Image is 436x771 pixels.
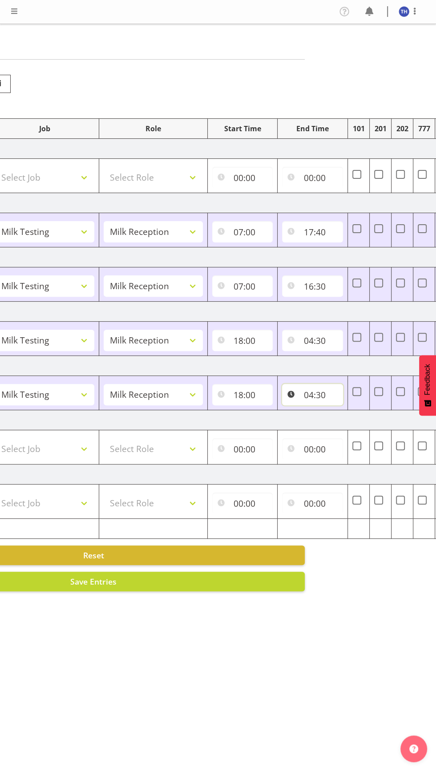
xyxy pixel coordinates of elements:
span: Feedback [424,364,432,395]
input: Click to select... [282,438,343,460]
span: Save Entries [70,576,117,587]
input: Click to select... [212,438,273,460]
input: Click to select... [212,492,273,514]
input: Click to select... [212,167,273,188]
input: Click to select... [282,330,343,351]
input: Click to select... [212,384,273,405]
input: Click to select... [282,167,343,188]
div: 201 [374,123,387,134]
span: Reset [83,550,104,561]
div: Role [104,123,203,134]
input: Click to select... [282,221,343,242]
input: Click to select... [212,221,273,242]
div: 101 [352,123,365,134]
div: End Time [282,123,343,134]
div: Start Time [212,123,273,134]
img: help-xxl-2.png [409,744,418,753]
input: Click to select... [282,384,343,405]
div: 202 [396,123,408,134]
button: Feedback - Show survey [419,355,436,416]
div: 777 [418,123,430,134]
input: Click to select... [212,330,273,351]
img: teresa-hardegger11933.jpg [399,6,409,17]
input: Click to select... [212,275,273,297]
input: Click to select... [282,492,343,514]
input: Click to select... [282,275,343,297]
